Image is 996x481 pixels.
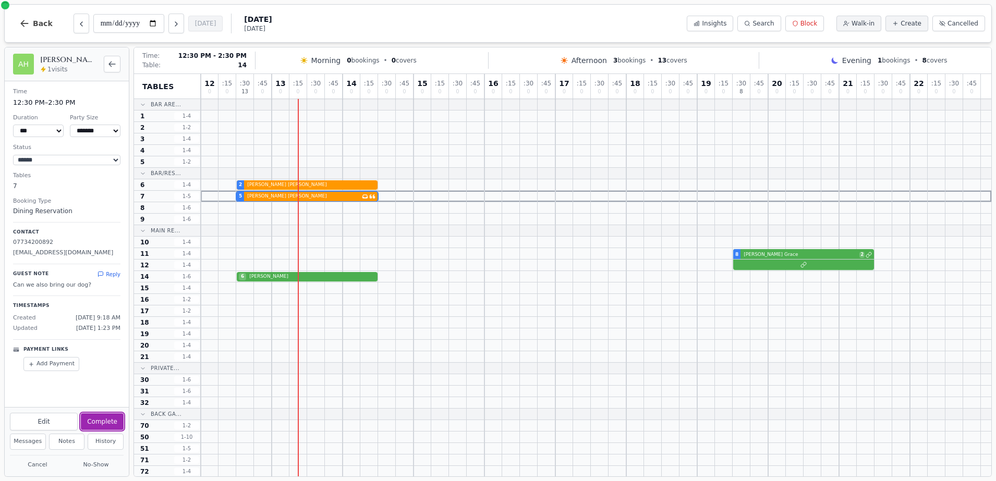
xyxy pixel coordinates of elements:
[49,434,85,450] button: Notes
[970,89,973,94] span: 0
[10,459,65,472] button: Cancel
[151,101,181,108] span: Bar Are...
[10,434,46,450] button: Messages
[293,80,303,87] span: : 15
[736,80,746,87] span: : 30
[178,52,247,60] span: 12:30 PM - 2:30 PM
[949,80,959,87] span: : 30
[140,181,144,189] span: 6
[13,280,120,290] p: Can we also bring our dog?
[598,89,601,94] span: 0
[76,314,120,323] span: [DATE] 9:18 AM
[934,89,938,94] span: 0
[140,318,149,327] span: 18
[174,146,199,154] span: 1 - 4
[650,56,653,65] span: •
[658,57,666,64] span: 13
[687,16,733,31] button: Insights
[279,89,282,94] span: 0
[435,80,445,87] span: : 15
[174,456,199,464] span: 1 - 2
[828,89,831,94] span: 0
[151,410,181,418] span: Back Ga...
[13,88,120,96] dt: Time
[772,80,782,87] span: 20
[23,357,79,371] button: Add Payment
[613,56,646,65] span: bookings
[81,413,124,430] button: Complete
[846,89,849,94] span: 0
[174,215,199,223] span: 1 - 6
[901,19,921,28] span: Create
[174,295,199,303] span: 1 - 2
[775,89,779,94] span: 0
[140,215,144,224] span: 9
[899,89,902,94] span: 0
[204,80,214,87] span: 12
[174,387,199,395] span: 1 - 6
[140,124,144,132] span: 2
[572,55,607,66] span: Afternoon
[258,80,268,87] span: : 45
[852,19,874,28] span: Walk-in
[239,273,246,280] span: 6
[527,89,530,94] span: 0
[174,204,199,212] span: 1 - 6
[13,238,120,247] p: 07734200892
[544,89,548,94] span: 0
[174,330,199,338] span: 1 - 4
[239,193,242,200] span: 5
[261,89,264,94] span: 0
[580,89,583,94] span: 0
[76,324,120,333] span: [DATE] 1:23 PM
[13,54,34,75] div: AH
[140,467,149,476] span: 72
[174,181,199,189] span: 1 - 4
[914,56,918,65] span: •
[506,80,516,87] span: : 15
[737,16,781,31] button: Search
[140,192,144,201] span: 7
[151,227,180,235] span: Main Re...
[13,197,120,206] dt: Booking Type
[810,89,813,94] span: 0
[23,346,68,353] p: Payment Links
[142,61,161,69] span: Table:
[151,364,179,372] span: Private...
[188,16,223,31] button: [DATE]
[594,80,604,87] span: : 30
[384,56,387,65] span: •
[174,135,199,143] span: 1 - 4
[860,80,870,87] span: : 15
[683,80,693,87] span: : 45
[33,20,53,27] span: Back
[174,399,199,406] span: 1 - 4
[952,89,955,94] span: 0
[701,80,711,87] span: 19
[174,353,199,361] span: 1 - 4
[634,89,637,94] span: 0
[421,89,424,94] span: 0
[245,193,361,200] span: [PERSON_NAME] [PERSON_NAME]
[174,238,199,246] span: 1 - 4
[754,80,764,87] span: : 45
[346,80,356,87] span: 14
[70,114,120,122] dt: Party Size
[836,16,881,31] button: Walk-in
[931,80,941,87] span: : 15
[917,89,920,94] span: 0
[244,14,272,24] span: [DATE]
[174,250,199,257] span: 1 - 4
[347,56,379,65] span: bookings
[492,89,495,94] span: 0
[275,80,285,87] span: 13
[140,146,144,155] span: 4
[13,324,38,333] span: Updated
[238,61,247,69] span: 14
[399,80,409,87] span: : 45
[174,445,199,452] span: 1 - 5
[174,284,199,292] span: 1 - 4
[757,89,760,94] span: 0
[382,80,392,87] span: : 30
[140,353,149,361] span: 21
